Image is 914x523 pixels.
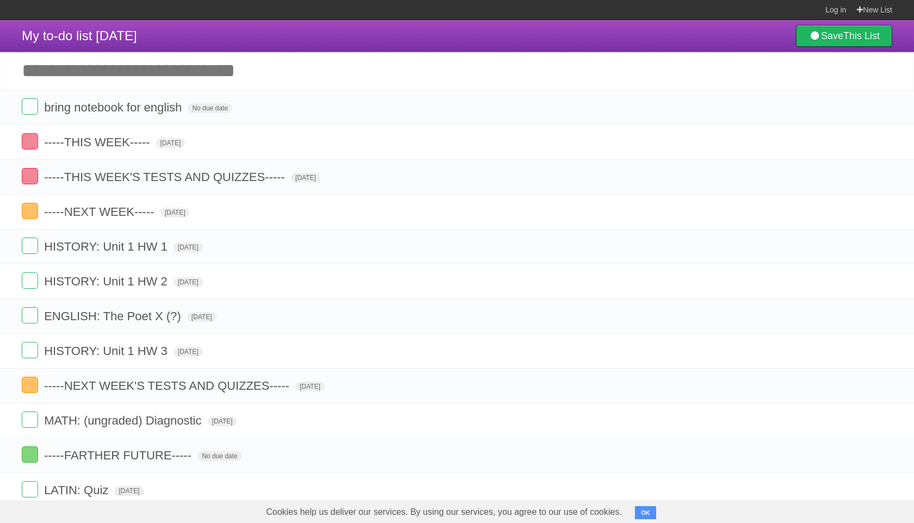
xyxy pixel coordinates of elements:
label: Done [22,342,38,358]
a: SaveThis List [796,25,892,47]
span: LATIN: Quiz [44,483,111,497]
span: -----THIS WEEK----- [44,135,152,149]
span: Cookies help us deliver our services. By using our services, you agree to our use of cookies. [255,501,633,523]
span: bring notebook for english [44,101,184,114]
label: Done [22,307,38,323]
span: ENGLISH: The Poet X (?) [44,309,183,323]
span: [DATE] [114,486,144,496]
label: Done [22,272,38,289]
b: This List [843,30,880,41]
label: Done [22,446,38,463]
span: No due date [188,103,232,113]
span: [DATE] [174,242,203,252]
span: -----NEXT WEEK'S TESTS AND QUIZZES----- [44,379,292,393]
span: -----FARTHER FUTURE----- [44,449,194,462]
span: [DATE] [187,312,217,322]
label: Done [22,377,38,393]
span: -----NEXT WEEK----- [44,205,157,219]
span: [DATE] [295,382,325,391]
span: My to-do list [DATE] [22,28,137,43]
label: Done [22,168,38,184]
label: Done [22,481,38,497]
span: [DATE] [156,138,186,148]
label: Done [22,133,38,150]
span: HISTORY: Unit 1 HW 1 [44,240,170,253]
span: HISTORY: Unit 1 HW 3 [44,344,170,358]
span: No due date [197,451,242,461]
span: [DATE] [174,277,203,287]
label: Done [22,412,38,428]
label: Done [22,98,38,115]
span: [DATE] [174,347,203,357]
button: OK [635,506,656,519]
span: -----THIS WEEK'S TESTS AND QUIZZES----- [44,170,288,184]
span: [DATE] [291,173,320,183]
span: [DATE] [160,208,190,217]
span: HISTORY: Unit 1 HW 2 [44,275,170,288]
label: Done [22,203,38,219]
label: Done [22,238,38,254]
span: MATH: (ungraded) Diagnostic [44,414,204,427]
span: [DATE] [208,416,237,426]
